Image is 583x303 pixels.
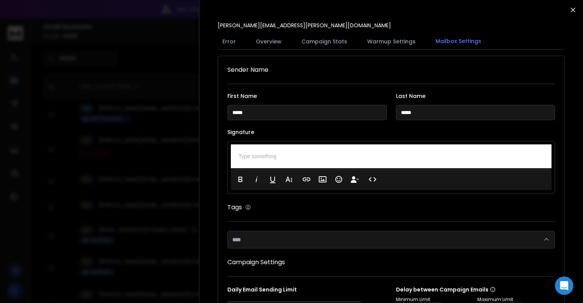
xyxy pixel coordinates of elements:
div: Open Intercom Messenger [555,277,573,295]
p: Delay between Campaign Emails [396,286,556,293]
h1: Campaign Settings [227,258,555,267]
p: Minimum Limit [396,296,474,303]
label: Signature [227,129,555,135]
button: Code View [365,172,380,187]
button: Emoticons [331,172,346,187]
button: Campaign Stats [297,33,352,50]
p: [PERSON_NAME][EMAIL_ADDRESS][PERSON_NAME][DOMAIN_NAME] [218,22,391,29]
button: Italic (⌘I) [249,172,264,187]
label: First Name [227,93,387,99]
button: Bold (⌘B) [233,172,248,187]
button: Overview [251,33,286,50]
button: Underline (⌘U) [265,172,280,187]
button: Insert Image (⌘P) [315,172,330,187]
button: Insert Link (⌘K) [299,172,314,187]
button: More Text [282,172,296,187]
p: Maximum Limit [477,296,556,303]
h1: Sender Name [227,65,555,75]
button: Mailbox Settings [431,33,486,50]
button: Warmup Settings [363,33,420,50]
h1: Tags [227,203,242,212]
label: Last Name [396,93,555,99]
p: Daily Email Sending Limit [227,286,387,296]
button: Error [218,33,240,50]
button: Insert Unsubscribe Link [348,172,362,187]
